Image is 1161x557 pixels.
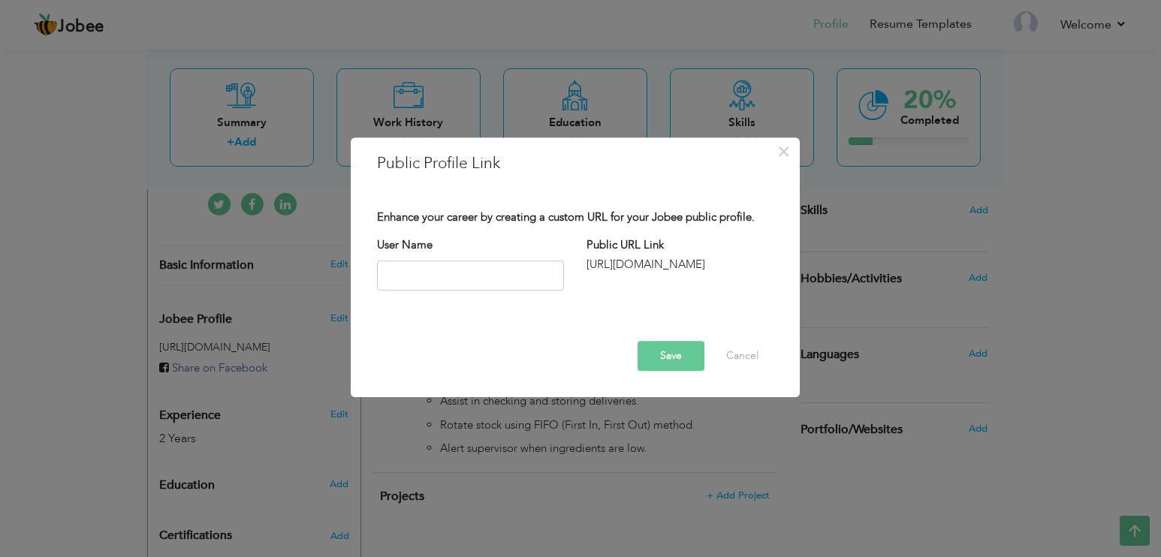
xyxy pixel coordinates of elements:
div: [URL][DOMAIN_NAME] [587,257,773,272]
button: Cancel [711,341,773,371]
label: Public URL Link [587,237,664,253]
button: Save [638,341,704,371]
span: × [777,138,790,165]
h3: Public Profile Link [377,152,773,175]
label: User Name [377,237,433,253]
label: Enhance your career by creating a custom URL for your Jobee public profile. [377,210,755,226]
button: Close [772,140,796,164]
